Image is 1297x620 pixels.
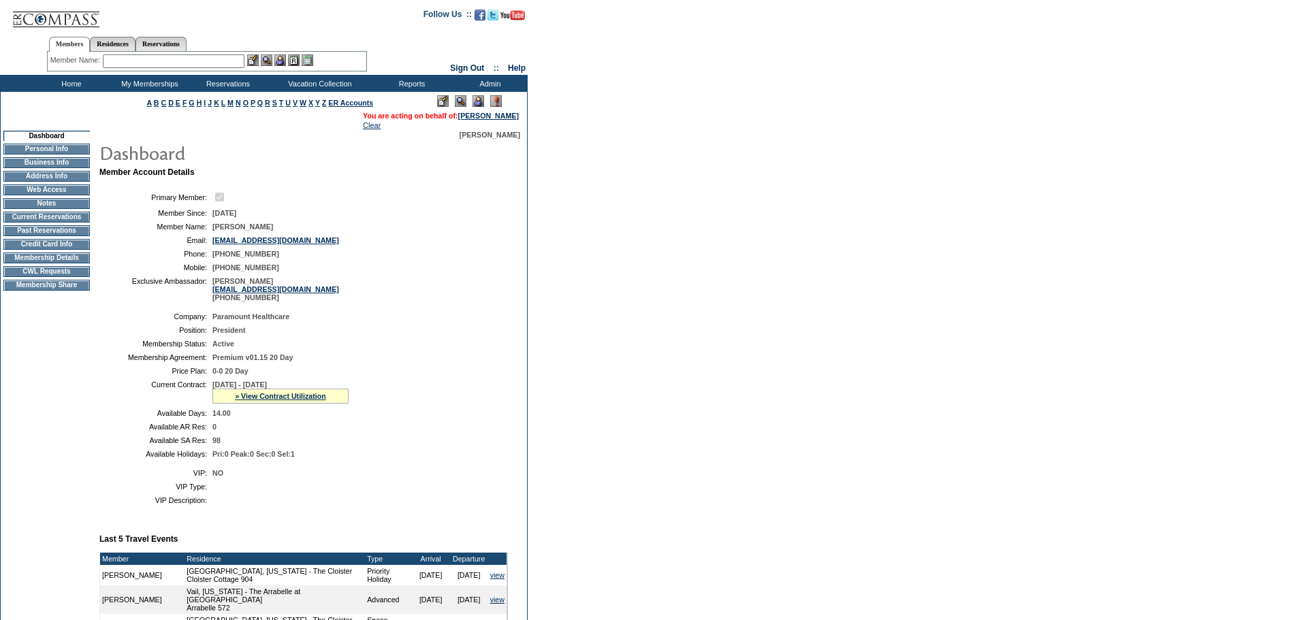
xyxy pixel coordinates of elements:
td: [PERSON_NAME] [100,585,185,614]
td: Advanced [365,585,412,614]
td: Web Access [3,184,90,195]
img: Impersonate [274,54,286,66]
a: [EMAIL_ADDRESS][DOMAIN_NAME] [212,285,339,293]
a: Sign Out [450,63,484,73]
span: :: [494,63,499,73]
a: R [265,99,270,107]
b: Last 5 Travel Events [99,534,178,544]
span: [PHONE_NUMBER] [212,263,279,272]
td: VIP: [105,469,207,477]
td: VIP Description: [105,496,207,504]
img: Follow us on Twitter [487,10,498,20]
span: 14.00 [212,409,231,417]
td: Member Name: [105,223,207,231]
td: Member Since: [105,209,207,217]
td: [DATE] [412,565,450,585]
img: b_calculator.gif [302,54,313,66]
a: J [208,99,212,107]
a: Reservations [135,37,187,51]
a: B [154,99,159,107]
span: 0 [212,423,217,431]
span: 98 [212,436,221,444]
a: S [272,99,277,107]
a: Become our fan on Facebook [475,14,485,22]
td: Available Days: [105,409,207,417]
td: Home [31,75,109,92]
td: Membership Share [3,280,90,291]
a: T [279,99,284,107]
a: K [214,99,219,107]
a: O [243,99,249,107]
a: L [221,99,225,107]
span: Paramount Healthcare [212,312,289,321]
img: b_edit.gif [247,54,259,66]
a: ER Accounts [328,99,373,107]
b: Member Account Details [99,167,195,177]
td: Company: [105,312,207,321]
span: NO [212,469,223,477]
a: Residences [90,37,135,51]
td: [DATE] [450,565,488,585]
td: Current Reservations [3,212,90,223]
a: Subscribe to our YouTube Channel [500,14,525,22]
td: Available AR Res: [105,423,207,431]
a: Y [315,99,320,107]
span: Active [212,340,234,348]
td: Dashboard [3,131,90,141]
td: Business Info [3,157,90,168]
td: Vail, [US_STATE] - The Arrabelle at [GEOGRAPHIC_DATA] Arrabelle 572 [185,585,365,614]
a: view [490,571,505,579]
td: Phone: [105,250,207,258]
span: President [212,326,246,334]
td: Available Holidays: [105,450,207,458]
td: [GEOGRAPHIC_DATA], [US_STATE] - The Cloister Cloister Cottage 904 [185,565,365,585]
span: [PERSON_NAME] [PHONE_NUMBER] [212,277,339,301]
td: VIP Type: [105,483,207,491]
td: Departure [450,553,488,565]
a: N [236,99,241,107]
td: Follow Us :: [423,8,472,25]
a: Members [49,37,91,52]
a: M [227,99,234,107]
td: Membership Details [3,252,90,263]
td: [PERSON_NAME] [100,565,185,585]
span: [PERSON_NAME] [212,223,273,231]
td: Admin [449,75,528,92]
td: Residence [185,553,365,565]
a: » View Contract Utilization [235,392,326,400]
span: Pri:0 Peak:0 Sec:0 Sel:1 [212,450,295,458]
a: U [285,99,291,107]
td: Address Info [3,171,90,182]
a: W [300,99,306,107]
a: P [251,99,255,107]
td: Personal Info [3,144,90,154]
a: E [176,99,180,107]
img: Edit Mode [437,95,449,107]
img: View Mode [455,95,466,107]
td: Past Reservations [3,225,90,236]
td: Reservations [187,75,266,92]
td: Current Contract: [105,380,207,404]
a: D [168,99,174,107]
a: Follow us on Twitter [487,14,498,22]
a: Z [322,99,327,107]
td: Credit Card Info [3,239,90,250]
img: Become our fan on Facebook [475,10,485,20]
img: Log Concern/Member Elevation [490,95,502,107]
td: Available SA Res: [105,436,207,444]
a: A [147,99,152,107]
a: view [490,595,505,604]
td: Email: [105,236,207,244]
span: [PHONE_NUMBER] [212,250,279,258]
td: Priority Holiday [365,565,412,585]
td: Notes [3,198,90,209]
td: Mobile: [105,263,207,272]
span: 0-0 20 Day [212,367,249,375]
td: Vacation Collection [266,75,371,92]
td: CWL Requests [3,266,90,277]
td: Membership Agreement: [105,353,207,361]
td: Membership Status: [105,340,207,348]
span: You are acting on behalf of: [363,112,519,120]
a: I [204,99,206,107]
a: Clear [363,121,381,129]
